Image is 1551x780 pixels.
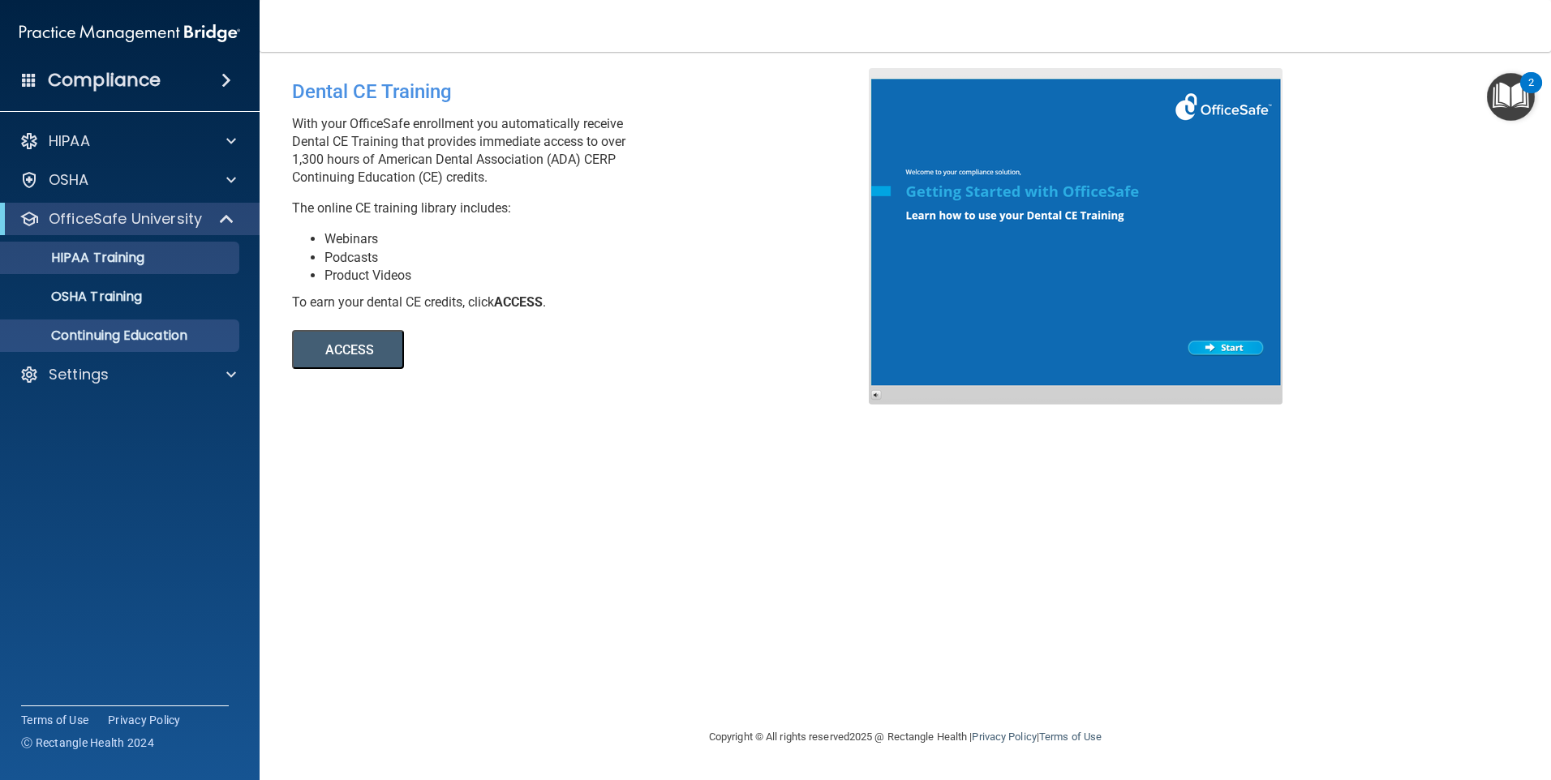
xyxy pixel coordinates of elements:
a: Terms of Use [1039,731,1102,743]
p: OSHA Training [11,289,142,305]
div: To earn your dental CE credits, click . [292,294,881,311]
a: Settings [19,365,236,384]
button: ACCESS [292,330,404,369]
a: OfficeSafe University [19,209,235,229]
li: Product Videos [324,267,881,285]
button: Open Resource Center, 2 new notifications [1487,73,1535,121]
p: Continuing Education [11,328,232,344]
b: ACCESS [494,294,543,310]
p: With your OfficeSafe enrollment you automatically receive Dental CE Training that provides immedi... [292,115,881,186]
div: Copyright © All rights reserved 2025 @ Rectangle Health | | [609,711,1201,763]
p: OSHA [49,170,89,190]
li: Podcasts [324,249,881,267]
p: HIPAA Training [11,250,144,266]
p: Settings [49,365,109,384]
p: HIPAA [49,131,90,151]
div: Dental CE Training [292,68,881,115]
span: Ⓒ Rectangle Health 2024 [21,735,154,751]
iframe: Drift Widget Chat Controller [1270,665,1532,730]
a: Privacy Policy [972,731,1036,743]
h4: Compliance [48,69,161,92]
a: Privacy Policy [108,712,181,728]
p: OfficeSafe University [49,209,202,229]
a: OSHA [19,170,236,190]
div: 2 [1528,83,1534,104]
a: HIPAA [19,131,236,151]
a: Terms of Use [21,712,88,728]
p: The online CE training library includes: [292,199,881,217]
img: PMB logo [19,17,240,49]
li: Webinars [324,230,881,248]
a: ACCESS [292,345,736,357]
